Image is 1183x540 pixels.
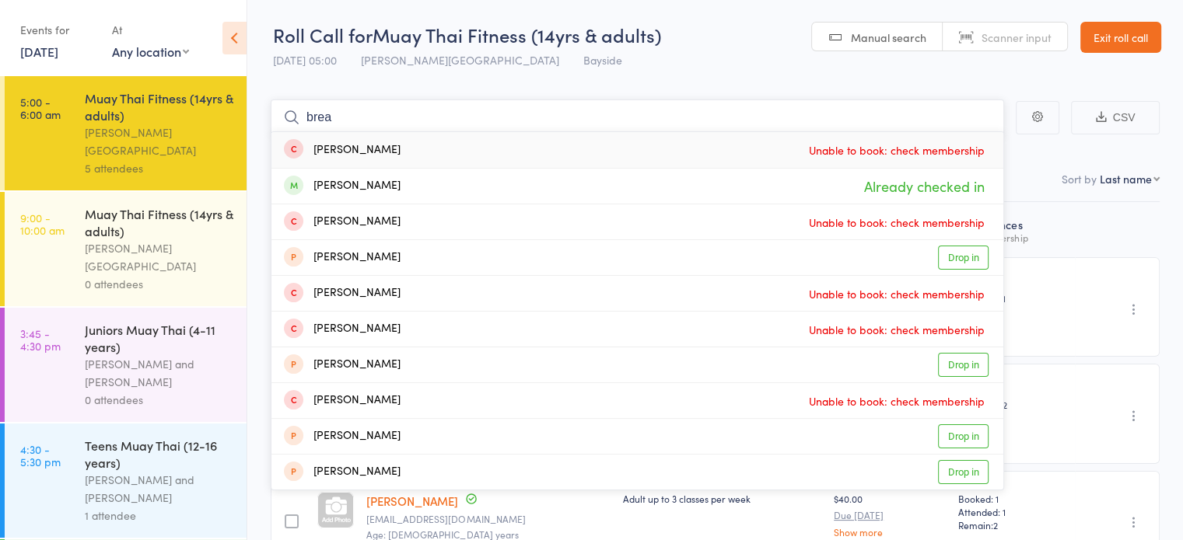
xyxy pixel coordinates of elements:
div: [PERSON_NAME] [284,141,401,159]
div: [PERSON_NAME] [284,284,401,302]
div: [PERSON_NAME][GEOGRAPHIC_DATA] [85,239,233,275]
div: [PERSON_NAME] [284,213,401,231]
span: Unable to book: check membership [805,211,989,234]
span: 2 [993,518,998,531]
input: Search by name [271,99,1004,135]
a: Show more [834,527,946,537]
div: Teens Muay Thai (12-16 years) [85,437,233,471]
span: Attended: 1 [958,505,1068,518]
a: Drop in [938,246,989,270]
div: [PERSON_NAME] [284,320,401,338]
time: 3:45 - 4:30 pm [20,327,61,352]
button: CSV [1071,101,1160,134]
a: 5:00 -6:00 amMuay Thai Fitness (14yrs & adults)[PERSON_NAME][GEOGRAPHIC_DATA]5 attendees [5,76,247,190]
div: [PERSON_NAME] [284,463,401,481]
div: [PERSON_NAME] [284,356,401,374]
span: Booked: 1 [958,492,1068,505]
div: for membership [958,232,1068,242]
span: Scanner input [982,30,1052,45]
span: Unable to book: check membership [805,318,989,341]
span: Booked: 1 [958,278,1068,291]
div: At [112,17,189,43]
div: 5 attendees [85,159,233,177]
div: 0 attendees [85,275,233,293]
div: [PERSON_NAME] and [PERSON_NAME] [85,355,233,391]
time: 9:00 - 10:00 am [20,211,65,236]
time: 4:30 - 5:30 pm [20,443,61,468]
div: [PERSON_NAME][GEOGRAPHIC_DATA] [85,124,233,159]
div: [PERSON_NAME] and [PERSON_NAME] [85,471,233,507]
span: [PERSON_NAME][GEOGRAPHIC_DATA] [361,52,559,68]
div: Adult up to 3 classes per week [623,492,821,505]
div: Atten­dances [952,209,1074,250]
span: Unable to book: check membership [805,282,989,305]
div: [PERSON_NAME] [284,249,401,267]
div: Muay Thai Fitness (14yrs & adults) [85,205,233,239]
small: jpilk1@hotmail.com [366,514,611,524]
span: Bayside [583,52,622,68]
label: Sort by [1062,171,1097,186]
a: Drop in [938,424,989,448]
span: Unable to book: check membership [805,389,989,413]
a: 3:45 -4:30 pmJuniors Muay Thai (4-11 years)[PERSON_NAME] and [PERSON_NAME]0 attendees [5,308,247,422]
div: Muay Thai Fitness (14yrs & adults) [85,89,233,124]
a: 9:00 -10:00 amMuay Thai Fitness (14yrs & adults)[PERSON_NAME][GEOGRAPHIC_DATA]0 attendees [5,192,247,306]
div: Any location [112,43,189,60]
div: 1 attendee [85,507,233,524]
span: Remain: [958,518,1068,531]
div: Last name [1100,171,1152,186]
span: Manual search [851,30,926,45]
div: [PERSON_NAME] [284,177,401,195]
span: Attended: 1 [958,291,1068,305]
a: Drop in [938,353,989,377]
a: [DATE] [20,43,58,60]
a: 4:30 -5:30 pmTeens Muay Thai (12-16 years)[PERSON_NAME] and [PERSON_NAME]1 attendee [5,423,247,538]
span: Attended: 2 [958,398,1068,411]
div: 0 attendees [85,391,233,409]
span: Muay Thai Fitness (14yrs & adults) [373,22,661,47]
span: Roll Call for [273,22,373,47]
a: Drop in [938,460,989,484]
span: [DATE] 05:00 [273,52,337,68]
div: [PERSON_NAME] [284,427,401,445]
span: Already checked in [860,172,989,200]
a: Exit roll call [1080,22,1161,53]
a: [PERSON_NAME] [366,493,458,509]
span: Booked: 2 [958,385,1068,398]
div: Juniors Muay Thai (4-11 years) [85,321,233,355]
div: Events for [20,17,96,43]
time: 5:00 - 6:00 am [20,96,61,120]
span: Remain: [958,411,1068,424]
span: Remain: [958,305,1068,318]
span: Unable to book: check membership [805,138,989,162]
div: [PERSON_NAME] [284,392,401,409]
small: Due [DATE] [834,510,946,521]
